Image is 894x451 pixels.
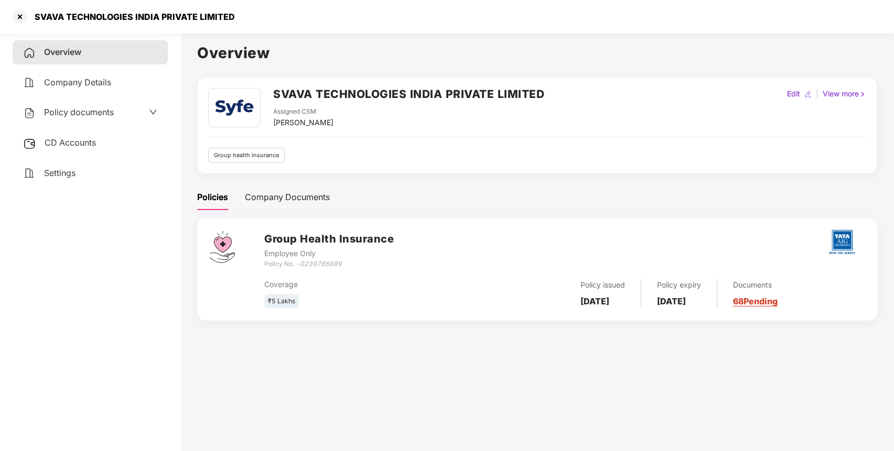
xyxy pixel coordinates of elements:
div: Company Documents [245,191,330,204]
img: download.png [210,89,258,127]
b: [DATE] [657,296,686,306]
i: 0239766699 [300,260,342,268]
h1: Overview [197,41,877,64]
div: SVAVA TECHNOLOGIES INDIA PRIVATE LIMITED [28,12,235,22]
span: CD Accounts [45,137,96,148]
span: Settings [44,168,76,178]
img: svg+xml;base64,PHN2ZyB4bWxucz0iaHR0cDovL3d3dy53My5vcmcvMjAwMC9zdmciIHdpZHRoPSIyNCIgaGVpZ2h0PSIyNC... [23,76,36,89]
span: Company Details [44,77,111,87]
div: Policy expiry [657,279,701,291]
img: editIcon [804,91,812,98]
span: Policy documents [44,107,114,117]
div: ₹5 Lakhs [264,294,299,309]
span: down [149,108,157,116]
div: [PERSON_NAME] [273,117,333,128]
div: | [814,88,821,100]
img: rightIcon [859,91,866,98]
h2: SVAVA TECHNOLOGIES INDIA PRIVATE LIMITED [273,85,544,103]
div: Policy No. - [264,259,394,269]
h3: Group Health Insurance [264,231,394,247]
div: Policy issued [580,279,625,291]
div: Documents [733,279,778,291]
img: svg+xml;base64,PHN2ZyB3aWR0aD0iMjUiIGhlaWdodD0iMjQiIHZpZXdCb3g9IjAgMCAyNSAyNCIgZmlsbD0ibm9uZSIgeG... [23,137,36,150]
img: svg+xml;base64,PHN2ZyB4bWxucz0iaHR0cDovL3d3dy53My5vcmcvMjAwMC9zdmciIHdpZHRoPSIyNCIgaGVpZ2h0PSIyNC... [23,107,36,119]
div: Edit [785,88,802,100]
img: svg+xml;base64,PHN2ZyB4bWxucz0iaHR0cDovL3d3dy53My5vcmcvMjAwMC9zdmciIHdpZHRoPSIyNCIgaGVpZ2h0PSIyNC... [23,47,36,59]
b: [DATE] [580,296,609,306]
div: Coverage [264,279,465,290]
img: tatag.png [824,224,860,260]
div: View more [821,88,868,100]
div: Assigned CSM [273,107,333,117]
img: svg+xml;base64,PHN2ZyB4bWxucz0iaHR0cDovL3d3dy53My5vcmcvMjAwMC9zdmciIHdpZHRoPSI0Ny43MTQiIGhlaWdodD... [210,231,235,263]
a: 68 Pending [733,296,778,306]
img: svg+xml;base64,PHN2ZyB4bWxucz0iaHR0cDovL3d3dy53My5vcmcvMjAwMC9zdmciIHdpZHRoPSIyNCIgaGVpZ2h0PSIyNC... [23,167,36,180]
div: Policies [197,191,228,204]
div: Group health insurance [208,148,285,163]
div: Employee Only [264,248,394,259]
span: Overview [44,47,81,57]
